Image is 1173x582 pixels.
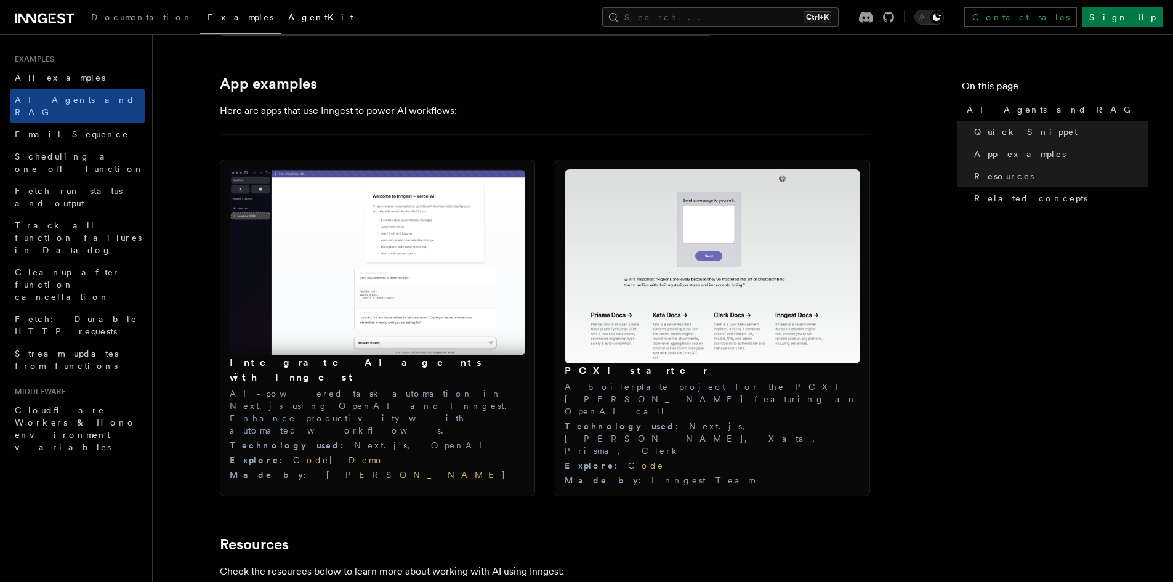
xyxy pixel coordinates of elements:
[230,455,293,465] span: Explore :
[10,214,145,261] a: Track all function failures in Datadog
[969,143,1148,165] a: App examples
[962,99,1148,121] a: AI Agents and RAG
[804,11,831,23] kbd: Ctrl+K
[84,4,200,33] a: Documentation
[964,7,1077,27] a: Contact sales
[220,563,712,580] p: Check the resources below to learn more about working with AI using Inngest:
[962,79,1148,99] h4: On this page
[293,455,329,465] a: Code
[230,387,525,437] p: AI-powered task automation in Next.js using OpenAI and Inngest. Enhance productivity with automat...
[10,123,145,145] a: Email Sequence
[565,169,860,364] img: PCXI starter
[10,180,145,214] a: Fetch run status and output
[15,95,135,117] span: AI Agents and RAG
[974,126,1078,138] span: Quick Snippet
[230,470,316,480] span: Made by :
[10,145,145,180] a: Scheduling a one-off function
[565,461,628,471] span: Explore :
[974,170,1034,182] span: Resources
[15,405,136,452] span: Cloudflare Workers & Hono environment variables
[230,454,525,466] div: |
[914,10,944,25] button: Toggle dark mode
[15,314,137,336] span: Fetch: Durable HTTP requests
[565,475,651,485] span: Made by :
[10,67,145,89] a: All examples
[969,121,1148,143] a: Quick Snippet
[281,4,361,33] a: AgentKit
[288,12,353,22] span: AgentKit
[316,470,506,480] a: [PERSON_NAME]
[969,165,1148,187] a: Resources
[565,421,689,431] span: Technology used :
[208,12,273,22] span: Examples
[10,308,145,342] a: Fetch: Durable HTTP requests
[230,439,525,451] div: Next.js, OpenAI
[230,440,354,450] span: Technology used :
[974,192,1087,204] span: Related concepts
[10,342,145,377] a: Stream updates from functions
[10,54,54,64] span: Examples
[91,12,193,22] span: Documentation
[15,129,129,139] span: Email Sequence
[1082,7,1163,27] a: Sign Up
[230,355,525,385] h3: Integrate AI agents with Inngest
[15,186,123,208] span: Fetch run status and output
[220,536,289,553] a: Resources
[220,75,317,92] a: App examples
[967,103,1137,116] span: AI Agents and RAG
[15,73,105,83] span: All examples
[628,461,664,471] a: Code
[974,148,1066,160] span: App examples
[230,169,525,355] img: Integrate AI agents with Inngest
[220,102,712,119] p: Here are apps that use Inngest to power AI workflows:
[565,420,860,457] div: Next.js, [PERSON_NAME], Xata, Prisma, Clerk
[200,4,281,34] a: Examples
[10,387,66,397] span: Middleware
[15,220,142,255] span: Track all function failures in Datadog
[10,261,145,308] a: Cleanup after function cancellation
[10,399,145,458] a: Cloudflare Workers & Hono environment variables
[349,455,384,465] a: Demo
[15,267,120,302] span: Cleanup after function cancellation
[15,152,144,174] span: Scheduling a one-off function
[565,381,860,418] p: A boilerplate project for the PCXI [PERSON_NAME] featuring an OpenAI call
[10,89,145,123] a: AI Agents and RAG
[565,363,860,378] h3: PCXI starter
[602,7,839,27] button: Search...Ctrl+K
[15,349,118,371] span: Stream updates from functions
[969,187,1148,209] a: Related concepts
[565,474,860,487] div: Inngest Team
